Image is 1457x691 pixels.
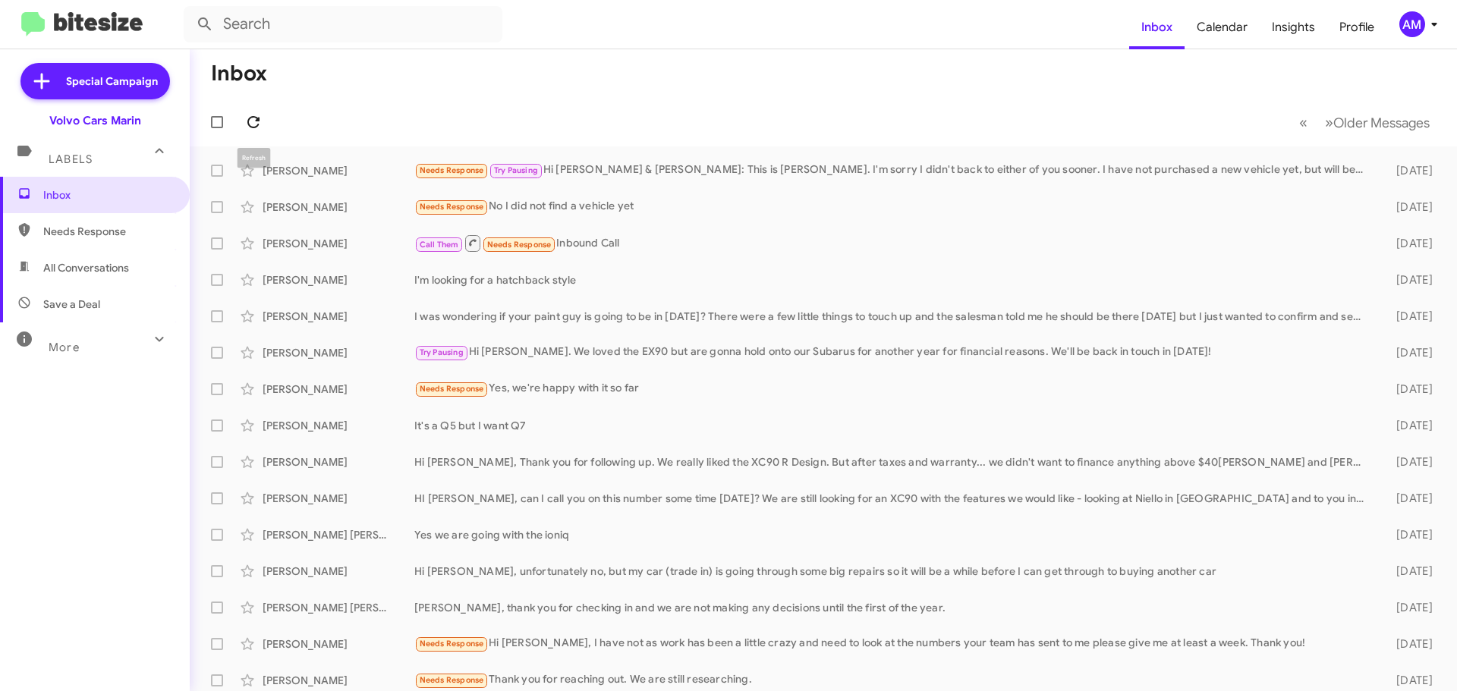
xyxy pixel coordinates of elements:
span: Inbox [43,187,172,203]
div: [DATE] [1372,491,1445,506]
div: [PERSON_NAME], thank you for checking in and we are not making any decisions until the first of t... [414,600,1372,615]
div: Hi [PERSON_NAME]. We loved the EX90 but are gonna hold onto our Subarus for another year for fina... [414,344,1372,361]
div: Refresh [234,148,274,172]
div: HI [PERSON_NAME], can I call you on this number some time [DATE]? We are still looking for an XC9... [414,491,1372,506]
span: Call Them [420,240,459,250]
div: [PERSON_NAME] [263,636,414,652]
div: [PERSON_NAME] [263,454,414,470]
span: More [49,341,80,354]
div: [DATE] [1372,236,1445,251]
div: Hi [PERSON_NAME], I have not as work has been a little crazy and need to look at the numbers your... [414,635,1372,652]
div: [DATE] [1372,345,1445,360]
div: [DATE] [1372,600,1445,615]
div: [DATE] [1372,309,1445,324]
span: Needs Response [420,165,484,175]
input: Search [184,6,502,42]
div: [PERSON_NAME] [263,673,414,688]
div: Inbound Call [414,234,1372,253]
div: [PERSON_NAME] [263,199,414,215]
span: Needs Response [487,240,552,250]
div: Thank you for reaching out. We are still researching. [414,671,1372,689]
span: Labels [49,152,93,166]
div: [PERSON_NAME] [263,272,414,287]
div: [DATE] [1372,382,1445,397]
span: All Conversations [43,260,129,275]
h1: Inbox [211,61,267,86]
div: [PERSON_NAME] [263,418,414,433]
div: [PERSON_NAME] [PERSON_NAME] [263,527,414,542]
div: [PERSON_NAME] [263,382,414,397]
span: Older Messages [1333,115,1430,131]
span: Needs Response [420,384,484,394]
div: [DATE] [1372,564,1445,579]
div: [PERSON_NAME] [263,236,414,251]
a: Insights [1260,5,1327,49]
div: No I did not find a vehicle yet [414,198,1372,215]
div: Hi [PERSON_NAME] & [PERSON_NAME]: This is [PERSON_NAME]. I'm sorry I didn't back to either of you... [414,162,1372,179]
div: [DATE] [1372,272,1445,287]
div: Yes we are going with the ioniq [414,527,1372,542]
div: [DATE] [1372,199,1445,215]
div: [DATE] [1372,418,1445,433]
a: Profile [1327,5,1386,49]
div: [PERSON_NAME] [263,345,414,360]
div: [PERSON_NAME] [263,491,414,506]
div: It's a Q5 but I want Q7 [414,418,1372,433]
div: [PERSON_NAME] [263,564,414,579]
a: Special Campaign [20,63,170,99]
div: Volvo Cars Marin [49,113,141,128]
div: [DATE] [1372,163,1445,178]
span: Special Campaign [66,74,158,89]
div: [DATE] [1372,636,1445,652]
button: Next [1316,107,1439,138]
div: Hi [PERSON_NAME], Thank you for following up. We really liked the XC90 R Design. But after taxes ... [414,454,1372,470]
nav: Page navigation example [1291,107,1439,138]
div: I was wondering if your paint guy is going to be in [DATE]? There were a few little things to tou... [414,309,1372,324]
div: [DATE] [1372,527,1445,542]
span: Try Pausing [494,165,538,175]
a: Calendar [1185,5,1260,49]
button: AM [1386,11,1440,37]
div: [PERSON_NAME] [263,309,414,324]
span: Needs Response [420,675,484,685]
span: « [1299,113,1308,132]
span: » [1325,113,1333,132]
button: Previous [1290,107,1317,138]
div: [PERSON_NAME] [PERSON_NAME] [263,600,414,615]
span: Try Pausing [420,347,464,357]
div: I'm looking for a hatchback style [414,272,1372,287]
div: [PERSON_NAME] [263,163,414,178]
span: Needs Response [43,224,172,239]
div: AM [1399,11,1425,37]
div: Hi [PERSON_NAME], unfortunately no, but my car (trade in) is going through some big repairs so it... [414,564,1372,579]
a: Inbox [1129,5,1185,49]
span: Needs Response [420,639,484,649]
div: Yes, we're happy with it so far [414,380,1372,397]
span: Save a Deal [43,297,100,312]
div: [DATE] [1372,454,1445,470]
span: Needs Response [420,202,484,212]
div: [DATE] [1372,673,1445,688]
